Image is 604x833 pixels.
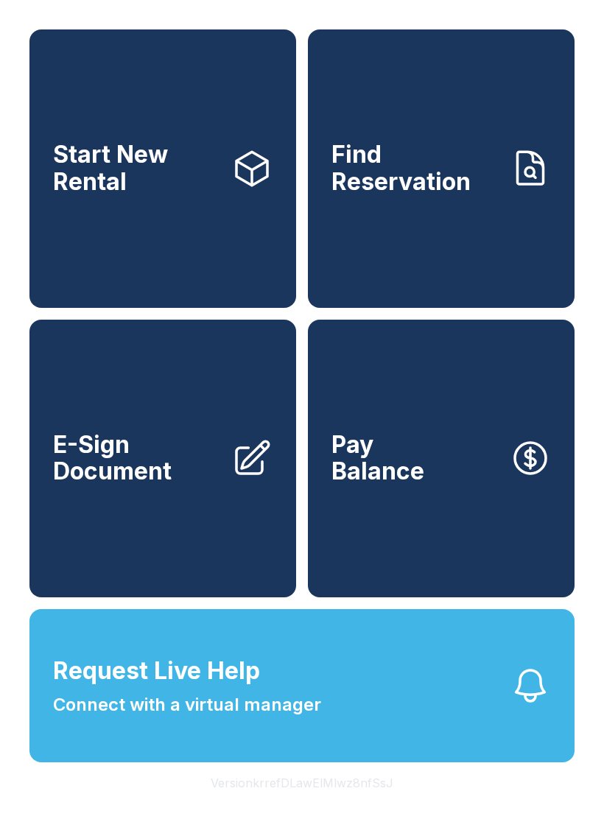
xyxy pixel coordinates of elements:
span: Pay Balance [331,432,424,485]
span: Find Reservation [331,141,498,195]
a: Start New Rental [29,29,296,308]
button: VersionkrrefDLawElMlwz8nfSsJ [199,762,405,804]
button: Request Live HelpConnect with a virtual manager [29,609,575,762]
span: Request Live Help [53,653,260,689]
span: Connect with a virtual manager [53,692,321,718]
button: PayBalance [308,320,575,598]
span: Start New Rental [53,141,220,195]
a: Find Reservation [308,29,575,308]
span: E-Sign Document [53,432,220,485]
a: E-Sign Document [29,320,296,598]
